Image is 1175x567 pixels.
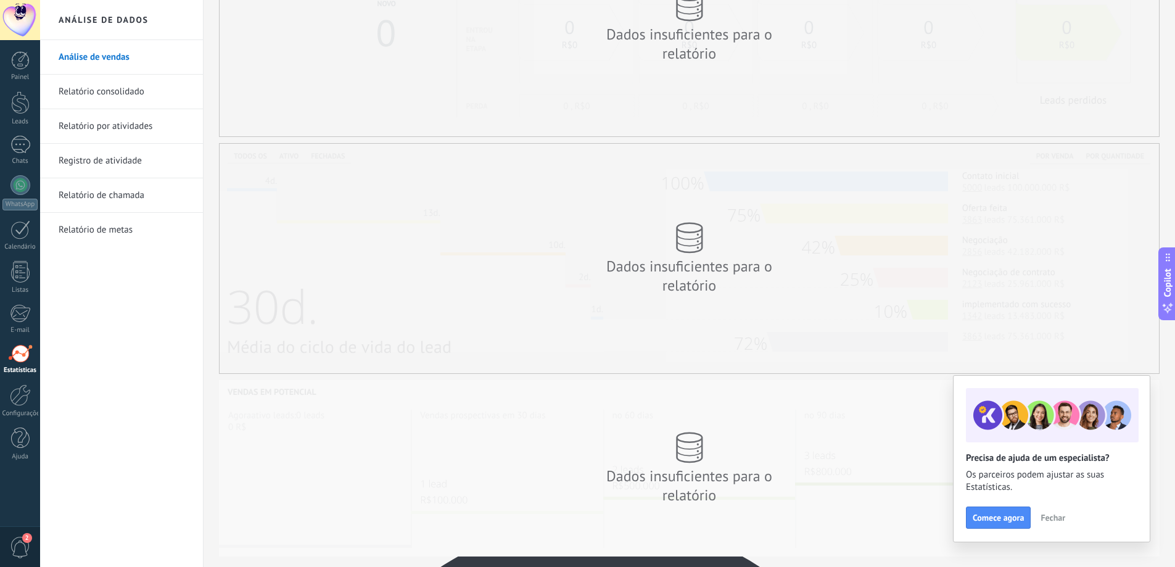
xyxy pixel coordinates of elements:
a: Relatório de chamada [59,178,191,213]
li: Registro de atividade [40,144,203,178]
li: Relatório por atividades [40,109,203,144]
li: Relatório de chamada [40,178,203,213]
span: Os parceiros podem ajustar as suas Estatísticas. [966,469,1137,494]
a: Registro de atividade [59,144,191,178]
a: Relatório de metas [59,213,191,247]
a: Relatório por atividades [59,109,191,144]
li: Análise de vendas [40,40,203,75]
li: Relatório consolidado [40,75,203,109]
div: Painel [2,73,38,81]
div: WhatsApp [2,199,38,210]
div: E-mail [2,326,38,334]
div: Listas [2,286,38,294]
div: Ajuda [2,453,38,461]
span: Comece agora [973,513,1024,522]
li: Relatório de metas [40,213,203,247]
div: Calendário [2,243,38,251]
div: Chats [2,157,38,165]
h2: Precisa de ajuda de um especialista? [966,452,1137,464]
span: Copilot [1161,268,1174,297]
button: Fechar [1035,508,1071,527]
div: Dados insuficientes para o relatório [579,466,801,505]
div: Dados insuficientes para o relatório [579,257,801,295]
div: Leads [2,118,38,126]
span: Fechar [1041,513,1065,522]
div: Configurações [2,410,38,418]
div: Estatísticas [2,366,38,375]
a: Análise de vendas [59,40,191,75]
button: Comece agora [966,507,1031,529]
div: Dados insuficientes para o relatório [579,25,801,63]
a: Relatório consolidado [59,75,191,109]
span: 2 [22,533,32,543]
